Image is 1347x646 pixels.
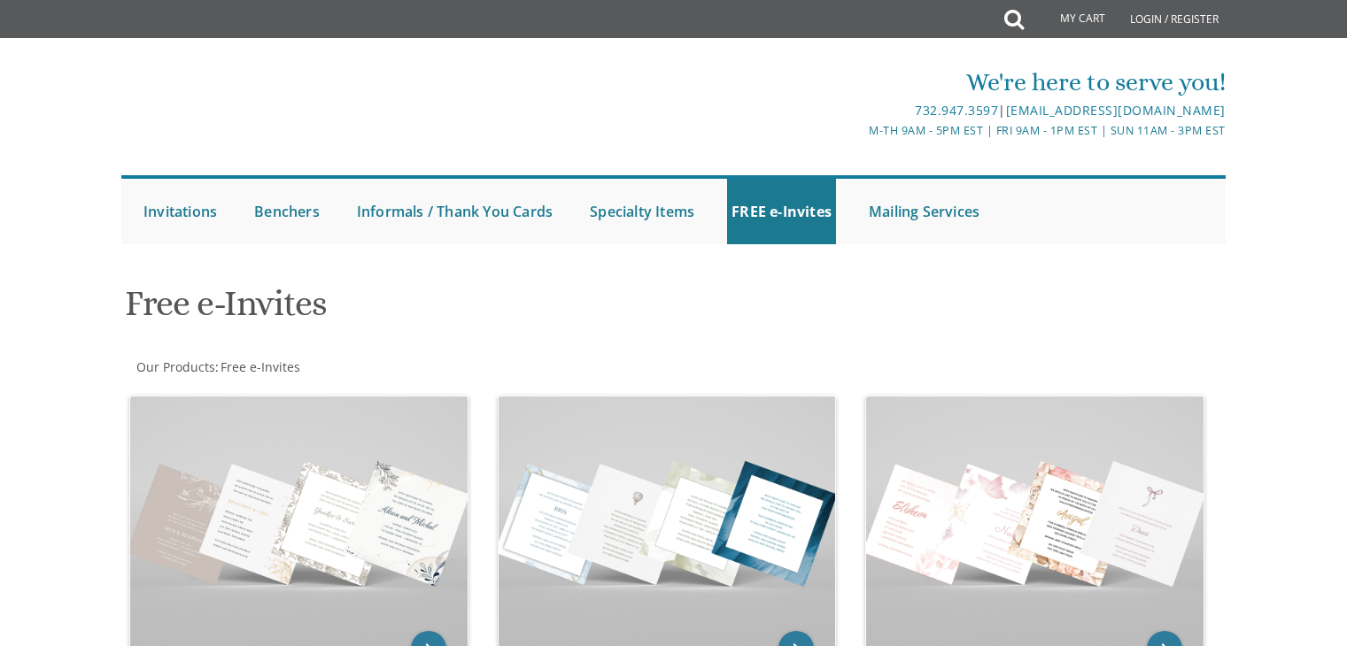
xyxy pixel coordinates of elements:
a: Informals / Thank You Cards [352,179,557,244]
h1: Free e-Invites [125,284,848,336]
span: Free e-Invites [221,358,300,375]
div: : [121,358,674,376]
a: FREE e-Invites [727,179,836,244]
a: Free e-Invites [219,358,300,375]
a: Our Products [135,358,215,375]
div: We're here to serve you! [491,65,1226,100]
div: M-Th 9am - 5pm EST | Fri 9am - 1pm EST | Sun 11am - 3pm EST [491,121,1226,140]
a: 732.947.3597 [915,102,998,119]
a: Specialty Items [585,179,699,244]
a: My Cart [1022,2,1118,37]
a: Benchers [250,179,324,244]
div: | [491,100,1226,121]
a: [EMAIL_ADDRESS][DOMAIN_NAME] [1006,102,1226,119]
a: Mailing Services [864,179,984,244]
a: Invitations [139,179,221,244]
